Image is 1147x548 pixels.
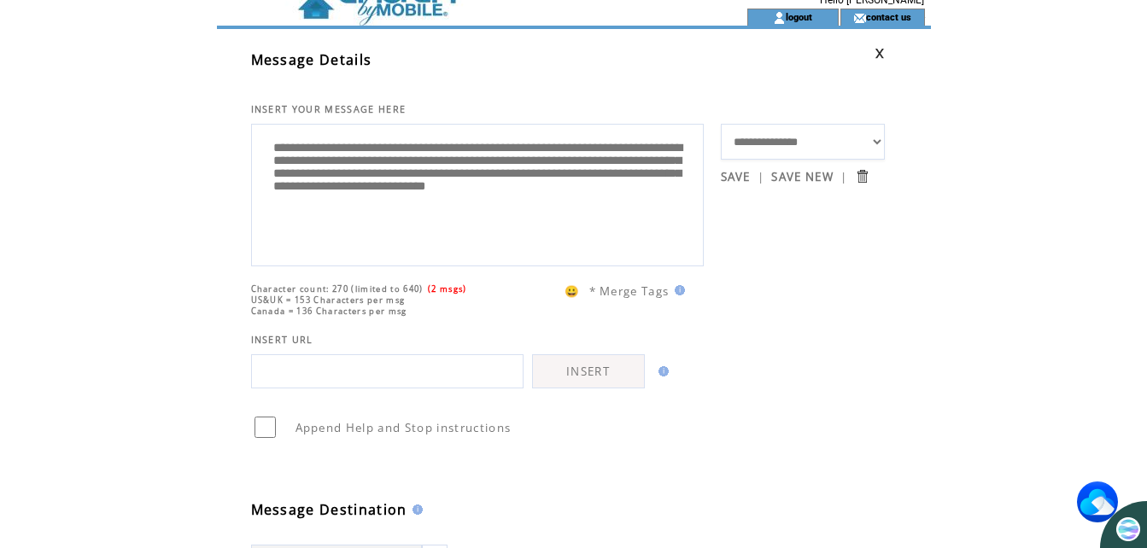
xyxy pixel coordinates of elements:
[251,103,407,115] span: INSERT YOUR MESSAGE HERE
[721,169,751,184] a: SAVE
[428,283,467,294] span: (2 msgs)
[532,354,645,388] a: INSERT
[786,11,812,22] a: logout
[407,504,423,515] img: help.gif
[251,500,407,519] span: Message Destination
[251,283,424,294] span: Character count: 270 (limited to 640)
[771,169,834,184] a: SAVE NEW
[866,11,911,22] a: contact us
[773,11,786,25] img: account_icon.gif
[565,283,580,299] span: 😀
[854,168,870,184] input: Submit
[589,283,670,299] span: * Merge Tags
[758,169,764,184] span: |
[853,11,866,25] img: contact_us_icon.gif
[251,306,407,317] span: Canada = 136 Characters per msg
[670,285,685,295] img: help.gif
[251,294,406,306] span: US&UK = 153 Characters per msg
[653,366,669,376] img: help.gif
[251,50,372,69] span: Message Details
[251,334,313,346] span: INSERT URL
[296,420,512,435] span: Append Help and Stop instructions
[840,169,847,184] span: |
